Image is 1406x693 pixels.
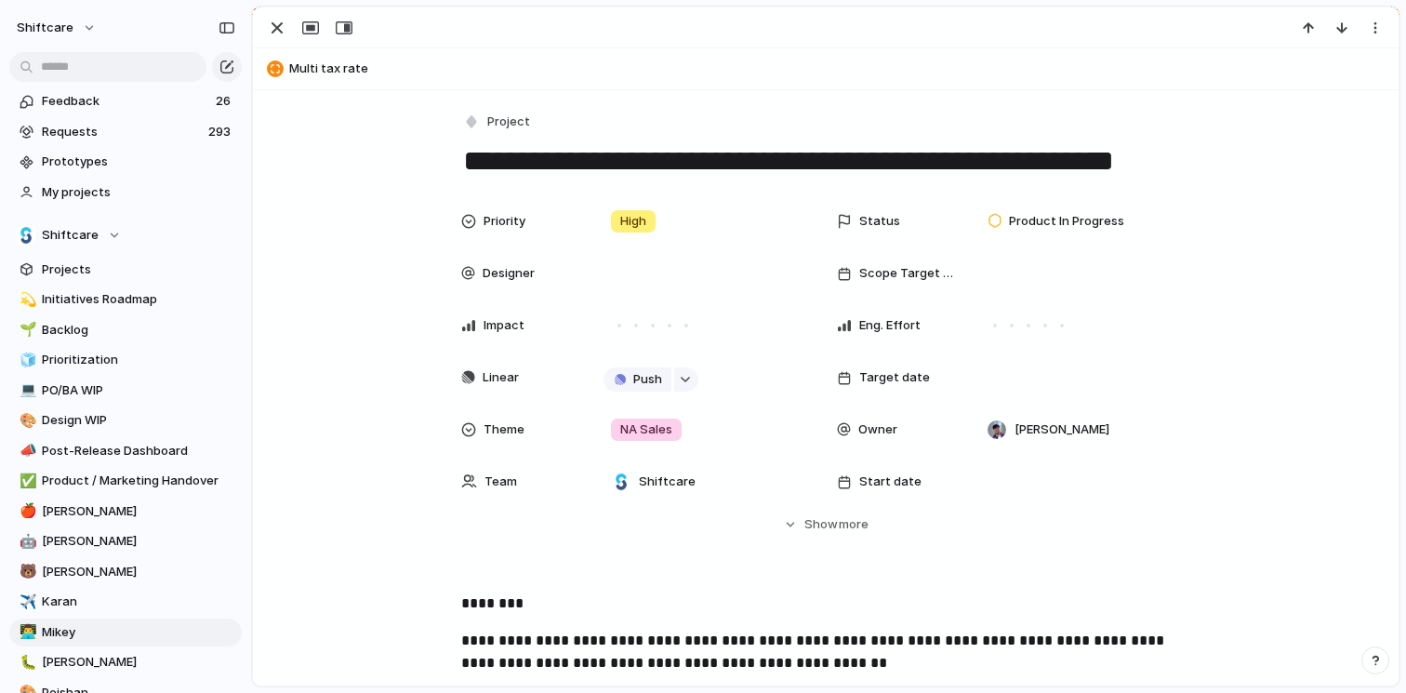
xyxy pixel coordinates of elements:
[42,442,235,460] span: Post-Release Dashboard
[9,558,242,586] a: 🐻[PERSON_NAME]
[9,437,242,465] a: 📣Post-Release Dashboard
[42,351,235,369] span: Prioritization
[620,420,672,439] span: NA Sales
[9,648,242,676] a: 🐛[PERSON_NAME]
[620,212,646,231] span: High
[216,92,234,111] span: 26
[9,87,242,115] a: Feedback26
[20,621,33,643] div: 👨‍💻
[17,563,35,581] button: 🐻
[859,316,921,335] span: Eng. Effort
[20,410,33,432] div: 🎨
[9,619,242,646] a: 👨‍💻Mikey
[17,381,35,400] button: 💻
[17,472,35,490] button: ✅
[42,623,235,642] span: Mikey
[484,212,525,231] span: Priority
[17,321,35,340] button: 🌱
[804,515,838,534] span: Show
[9,527,242,555] a: 🤖[PERSON_NAME]
[484,420,524,439] span: Theme
[20,471,33,492] div: ✅
[208,123,234,141] span: 293
[633,370,662,389] span: Push
[17,442,35,460] button: 📣
[639,473,696,491] span: Shiftcare
[42,411,235,430] span: Design WIP
[9,256,242,284] a: Projects
[42,92,210,111] span: Feedback
[1009,212,1124,231] span: Product In Progress
[859,368,930,387] span: Target date
[17,502,35,521] button: 🍎
[9,377,242,405] a: 💻PO/BA WIP
[20,652,33,673] div: 🐛
[459,109,536,136] button: Project
[20,289,33,311] div: 💫
[20,500,33,522] div: 🍎
[484,316,524,335] span: Impact
[1015,420,1109,439] span: [PERSON_NAME]
[483,264,535,283] span: Designer
[42,653,235,672] span: [PERSON_NAME]
[9,588,242,616] a: ✈️Karan
[42,226,99,245] span: Shiftcare
[20,380,33,401] div: 💻
[859,264,956,283] span: Scope Target Date
[289,60,1390,78] span: Multi tax rate
[20,350,33,371] div: 🧊
[9,467,242,495] a: ✅Product / Marketing Handover
[9,179,242,207] a: My projects
[261,54,1390,84] button: Multi tax rate
[20,592,33,613] div: ✈️
[9,406,242,434] a: 🎨Design WIP
[9,148,242,176] a: Prototypes
[42,321,235,340] span: Backlog
[859,473,922,491] span: Start date
[17,290,35,309] button: 💫
[20,531,33,553] div: 🤖
[42,472,235,490] span: Product / Marketing Handover
[17,19,73,37] span: shiftcare
[858,420,897,439] span: Owner
[42,153,235,171] span: Prototypes
[42,593,235,611] span: Karan
[9,346,242,374] a: 🧊Prioritization
[17,411,35,430] button: 🎨
[42,290,235,309] span: Initiatives Roadmap
[42,123,203,141] span: Requests
[487,113,530,131] span: Project
[9,316,242,344] a: 🌱Backlog
[17,532,35,551] button: 🤖
[859,212,900,231] span: Status
[839,515,869,534] span: more
[42,260,235,279] span: Projects
[604,367,671,392] button: Push
[8,13,106,43] button: shiftcare
[9,286,242,313] a: 💫Initiatives Roadmap
[484,473,517,491] span: Team
[9,118,242,146] a: Requests293
[42,532,235,551] span: [PERSON_NAME]
[17,593,35,611] button: ✈️
[17,351,35,369] button: 🧊
[20,440,33,461] div: 📣
[9,498,242,526] a: 🍎[PERSON_NAME]
[17,623,35,642] button: 👨‍💻
[42,183,235,202] span: My projects
[461,508,1190,541] button: Showmore
[483,368,519,387] span: Linear
[20,561,33,582] div: 🐻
